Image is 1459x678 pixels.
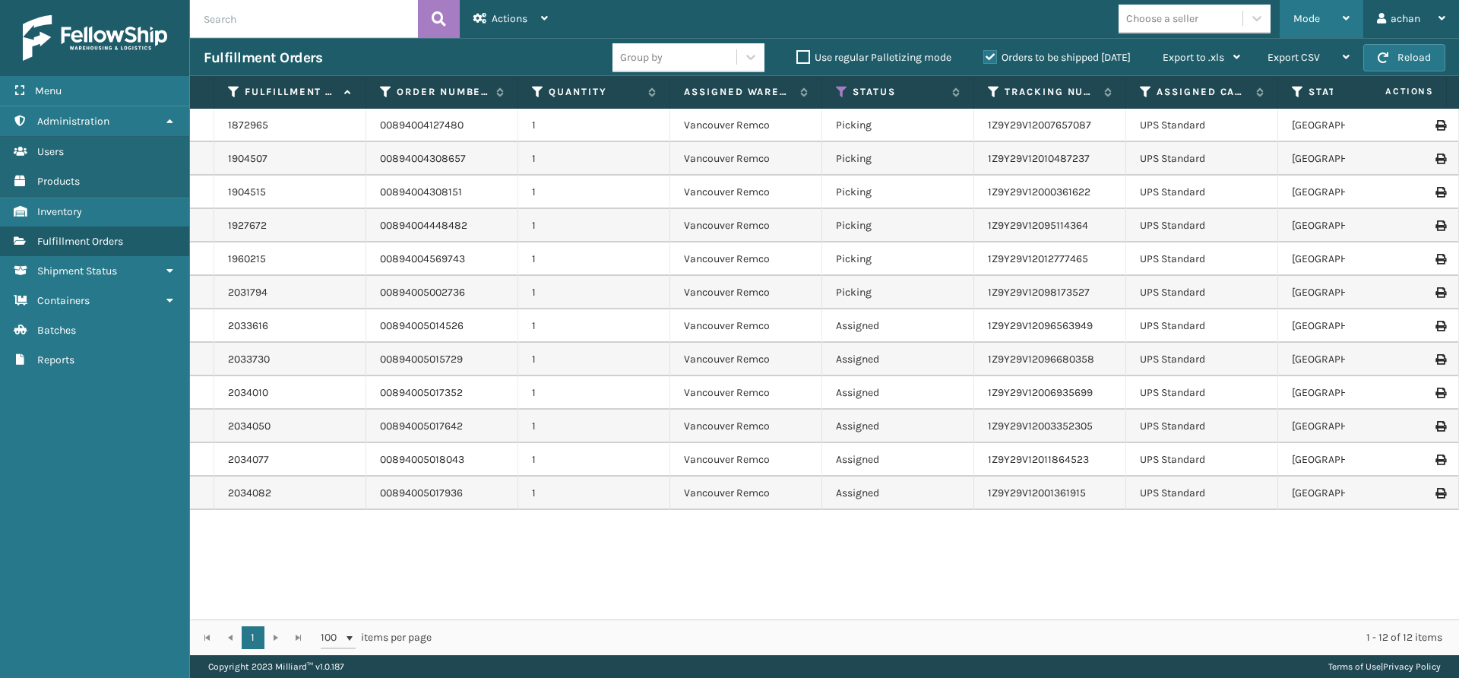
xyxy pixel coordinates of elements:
[988,252,1088,265] a: 1Z9Y29V12012777465
[1328,655,1441,678] div: |
[23,15,167,61] img: logo
[1005,85,1097,99] label: Tracking Number
[988,286,1090,299] a: 1Z9Y29V12098173527
[1293,12,1320,25] span: Mode
[242,626,264,649] a: 1
[670,410,822,443] td: Vancouver Remco
[518,242,670,276] td: 1
[37,205,82,218] span: Inventory
[366,209,518,242] td: 00894004448482
[1126,376,1278,410] td: UPS Standard
[1278,142,1430,176] td: [GEOGRAPHIC_DATA]
[228,252,266,267] a: 1960215
[1435,421,1445,432] i: Print Label
[1126,276,1278,309] td: UPS Standard
[670,142,822,176] td: Vancouver Remco
[366,242,518,276] td: 00894004569743
[1435,120,1445,131] i: Print Label
[1278,176,1430,209] td: [GEOGRAPHIC_DATA]
[37,324,76,337] span: Batches
[988,119,1091,131] a: 1Z9Y29V12007657087
[1435,287,1445,298] i: Print Label
[670,176,822,209] td: Vancouver Remco
[37,353,74,366] span: Reports
[670,209,822,242] td: Vancouver Remco
[822,209,974,242] td: Picking
[988,152,1090,165] a: 1Z9Y29V12010487237
[1126,410,1278,443] td: UPS Standard
[670,343,822,376] td: Vancouver Remco
[822,109,974,142] td: Picking
[366,376,518,410] td: 00894005017352
[518,276,670,309] td: 1
[518,477,670,510] td: 1
[366,477,518,510] td: 00894005017936
[822,276,974,309] td: Picking
[518,176,670,209] td: 1
[1126,477,1278,510] td: UPS Standard
[988,386,1093,399] a: 1Z9Y29V12006935699
[228,285,267,300] a: 2031794
[228,452,269,467] a: 2034077
[37,265,117,277] span: Shipment Status
[518,309,670,343] td: 1
[228,151,267,166] a: 1904507
[518,142,670,176] td: 1
[822,443,974,477] td: Assigned
[1328,661,1381,672] a: Terms of Use
[366,276,518,309] td: 00894005002736
[684,85,793,99] label: Assigned Warehouse
[1278,109,1430,142] td: [GEOGRAPHIC_DATA]
[988,319,1093,332] a: 1Z9Y29V12096563949
[366,142,518,176] td: 00894004308657
[35,84,62,97] span: Menu
[492,12,527,25] span: Actions
[228,318,268,334] a: 2033616
[1383,661,1441,672] a: Privacy Policy
[37,235,123,248] span: Fulfillment Orders
[1435,220,1445,231] i: Print Label
[988,420,1093,432] a: 1Z9Y29V12003352305
[208,655,344,678] p: Copyright 2023 Milliard™ v 1.0.187
[988,219,1088,232] a: 1Z9Y29V12095114364
[1126,11,1198,27] div: Choose a seller
[366,410,518,443] td: 00894005017642
[321,626,432,649] span: items per page
[397,85,489,99] label: Order Number
[1435,455,1445,465] i: Print Label
[518,376,670,410] td: 1
[228,419,271,434] a: 2034050
[366,343,518,376] td: 00894005015729
[1278,477,1430,510] td: [GEOGRAPHIC_DATA]
[518,443,670,477] td: 1
[853,85,945,99] label: Status
[228,218,267,233] a: 1927672
[1435,354,1445,365] i: Print Label
[620,49,663,65] div: Group by
[1126,142,1278,176] td: UPS Standard
[822,410,974,443] td: Assigned
[366,176,518,209] td: 00894004308151
[1363,44,1445,71] button: Reload
[670,276,822,309] td: Vancouver Remco
[228,486,271,501] a: 2034082
[1435,388,1445,398] i: Print Label
[1278,242,1430,276] td: [GEOGRAPHIC_DATA]
[37,294,90,307] span: Containers
[228,185,266,200] a: 1904515
[228,385,268,401] a: 2034010
[822,477,974,510] td: Assigned
[1435,321,1445,331] i: Print Label
[1278,309,1430,343] td: [GEOGRAPHIC_DATA]
[518,209,670,242] td: 1
[1268,51,1320,64] span: Export CSV
[1309,85,1400,99] label: State
[822,343,974,376] td: Assigned
[37,145,64,158] span: Users
[988,453,1089,466] a: 1Z9Y29V12011864523
[37,175,80,188] span: Products
[518,343,670,376] td: 1
[670,242,822,276] td: Vancouver Remco
[1157,85,1249,99] label: Assigned Carrier Service
[1278,276,1430,309] td: [GEOGRAPHIC_DATA]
